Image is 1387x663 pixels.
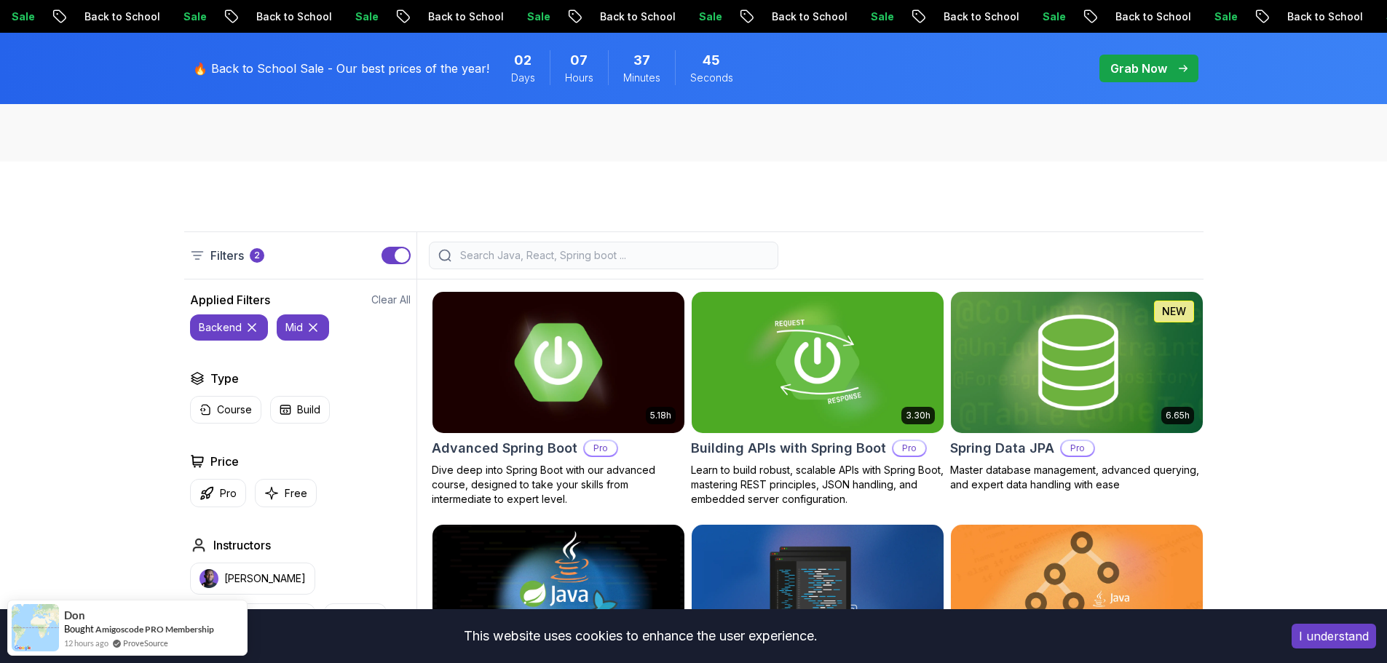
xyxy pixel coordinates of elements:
a: Advanced Spring Boot card5.18hAdvanced Spring BootProDive deep into Spring Boot with our advanced... [432,291,685,507]
p: Filters [210,247,244,264]
p: Back to School [415,9,514,24]
p: 🔥 Back to School Sale - Our best prices of the year! [193,60,489,77]
span: Hours [565,71,593,85]
h2: Advanced Spring Boot [432,438,577,458]
p: Grab Now [1110,60,1167,77]
p: Free [285,486,307,501]
a: Spring Data JPA card6.65hNEWSpring Data JPAProMaster database management, advanced querying, and ... [950,291,1204,492]
p: Pro [220,486,237,501]
span: Don [64,609,85,622]
button: Course [190,396,261,424]
span: Bought [64,623,94,635]
h2: Type [210,370,239,387]
p: Back to School [587,9,686,24]
span: 12 hours ago [64,637,108,649]
span: 45 Seconds [703,50,720,71]
p: Back to School [71,9,170,24]
h2: Building APIs with Spring Boot [691,438,886,458]
p: Sale [686,9,732,24]
p: Build [297,402,320,417]
span: Minutes [623,71,660,85]
p: Back to School [1102,9,1201,24]
p: Pro [893,441,925,456]
h2: Applied Filters [190,291,270,309]
p: 5.18h [650,410,671,421]
p: Sale [1201,9,1248,24]
p: Back to School [759,9,858,24]
p: 2 [254,250,260,261]
button: mid [277,314,329,341]
span: 7 Hours [570,50,588,71]
a: Building APIs with Spring Boot card3.30hBuilding APIs with Spring BootProLearn to build robust, s... [691,291,944,507]
p: backend [199,320,242,335]
img: Spring Data JPA card [951,292,1203,433]
p: [PERSON_NAME] [224,571,306,586]
p: Back to School [1274,9,1373,24]
button: instructor img[PERSON_NAME] [190,603,315,635]
button: Accept cookies [1292,624,1376,648]
p: Sale [514,9,561,24]
p: Master database management, advanced querying, and expert data handling with ease [950,463,1204,492]
span: Days [511,71,535,85]
h2: Spring Data JPA [950,438,1054,458]
img: Building APIs with Spring Boot card [692,292,944,433]
p: NEW [1162,304,1186,319]
div: This website uses cookies to enhance the user experience. [11,620,1270,652]
img: provesource social proof notification image [12,604,59,651]
button: Pro [190,479,246,507]
p: Sale [342,9,389,24]
p: Pro [585,441,617,456]
p: Back to School [243,9,342,24]
p: Dive deep into Spring Boot with our advanced course, designed to take your skills from intermedia... [432,463,685,507]
p: 6.65h [1166,410,1190,421]
button: instructor imgAbz [324,603,387,635]
h2: Price [210,453,239,470]
button: instructor img[PERSON_NAME] [190,563,315,595]
p: 3.30h [906,410,930,421]
span: 37 Minutes [633,50,650,71]
img: instructor img [199,569,218,588]
h2: Instructors [213,536,271,554]
img: Advanced Spring Boot card [426,288,690,436]
a: ProveSource [123,637,168,649]
p: Learn to build robust, scalable APIs with Spring Boot, mastering REST principles, JSON handling, ... [691,463,944,507]
p: Sale [170,9,217,24]
button: Clear All [371,293,411,307]
p: Back to School [930,9,1030,24]
p: Sale [1030,9,1076,24]
p: Pro [1062,441,1094,456]
span: Seconds [690,71,733,85]
p: Sale [858,9,904,24]
button: Build [270,396,330,424]
a: Amigoscode PRO Membership [95,624,214,635]
button: backend [190,314,268,341]
input: Search Java, React, Spring boot ... [457,248,769,263]
p: Course [217,402,252,417]
span: 2 Days [514,50,532,71]
p: mid [285,320,303,335]
button: Free [255,479,317,507]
